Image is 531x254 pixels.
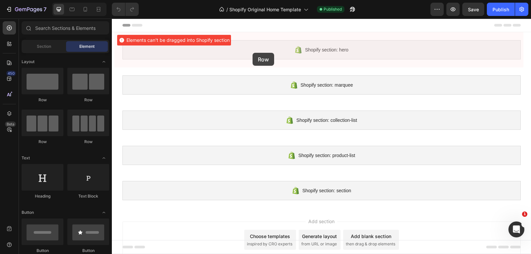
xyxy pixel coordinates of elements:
span: Button [22,210,34,215]
div: Publish [493,6,509,13]
span: Toggle open [99,207,109,218]
span: Toggle open [99,153,109,163]
iframe: Intercom live chat [508,221,524,237]
div: Row [22,139,63,145]
div: 450 [6,71,16,76]
span: 1 [522,212,527,217]
span: Layout [22,59,35,65]
span: / [226,6,228,13]
div: Text Block [67,193,109,199]
div: Undo/Redo [112,3,139,16]
div: Button [22,248,63,254]
span: Save [468,7,479,12]
div: Button [67,248,109,254]
iframe: Design area [112,19,531,254]
div: Row [67,139,109,145]
div: Beta [5,122,16,127]
span: Text [22,155,30,161]
span: Element [79,43,95,49]
span: Published [324,6,342,12]
span: Section [37,43,51,49]
div: Row [67,97,109,103]
div: Row [22,97,63,103]
button: 7 [3,3,49,16]
input: Search Sections & Elements [22,21,109,35]
span: Toggle open [99,56,109,67]
div: Heading [22,193,63,199]
button: Save [462,3,484,16]
button: Publish [487,3,515,16]
span: Shopify Original Home Template [229,6,301,13]
p: 7 [43,5,46,13]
